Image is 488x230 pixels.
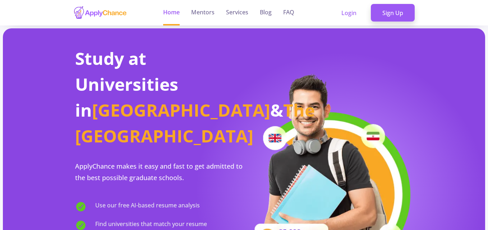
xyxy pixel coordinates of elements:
[270,98,283,122] span: &
[73,6,127,20] img: applychance logo
[75,162,243,182] span: ApplyChance makes it easy and fast to get admitted to the best possible graduate schools.
[330,4,368,22] a: Login
[371,4,415,22] a: Sign Up
[95,201,200,212] span: Use our free AI-based resume analysis
[92,98,270,122] span: [GEOGRAPHIC_DATA]
[75,47,178,122] span: Study at Universities in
